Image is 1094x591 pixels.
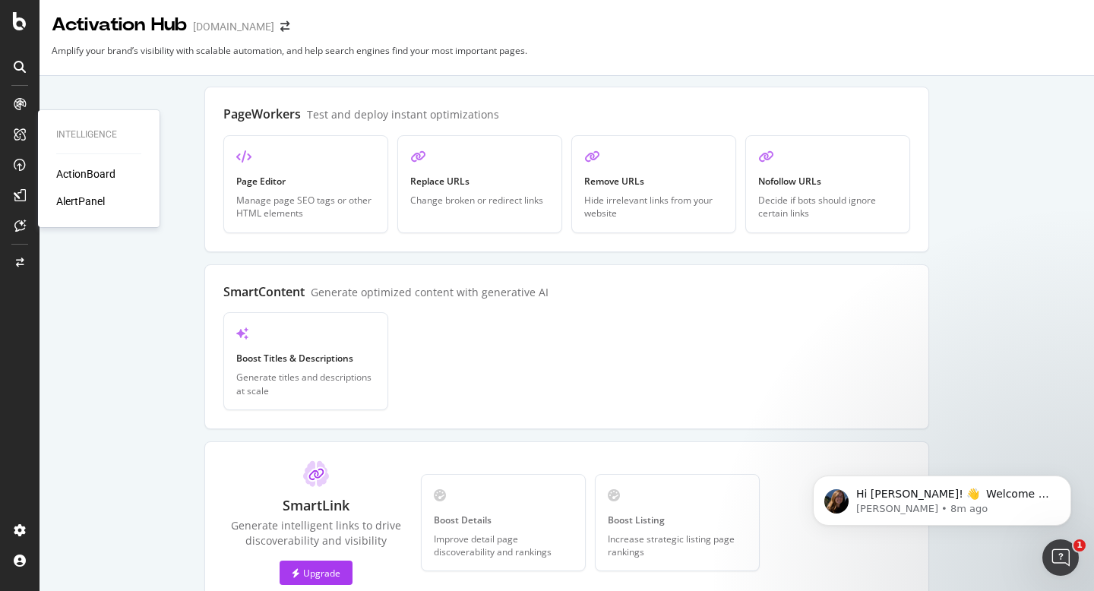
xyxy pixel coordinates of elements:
div: Activation Hub [52,12,187,38]
a: Remove URLsHide irrelevant links from your website [571,135,736,232]
div: SmartContent [223,283,305,300]
a: Page EditorManage page SEO tags or other HTML elements [223,135,388,232]
div: Generate titles and descriptions at scale [236,371,375,397]
div: Decide if bots should ignore certain links [758,194,897,220]
a: Boost Titles & DescriptionsGenerate titles and descriptions at scale [223,312,388,409]
div: Test and deploy instant optimizations [307,107,499,122]
div: Change broken or redirect links [410,194,549,207]
a: Nofollow URLsDecide if bots should ignore certain links [745,135,910,232]
button: Upgrade [280,561,353,585]
div: PageWorkers [223,106,301,122]
span: 1 [1073,539,1086,551]
div: Increase strategic listing page rankings [608,533,747,558]
div: Remove URLs [584,175,723,188]
img: ClT5ayua.svg [303,460,329,487]
div: SmartLink [283,496,349,516]
div: Replace URLs [410,175,549,188]
iframe: Intercom live chat [1042,539,1079,576]
div: Manage page SEO tags or other HTML elements [236,194,375,220]
div: Upgrade [292,567,340,580]
div: Amplify your brand’s visibility with scalable automation, and help search engines find your most ... [52,44,527,69]
div: Boost Listing [608,514,747,526]
div: Intelligence [56,128,141,141]
div: [DOMAIN_NAME] [193,19,274,34]
div: Boost Titles & Descriptions [236,352,375,365]
iframe: Intercom notifications message [790,444,1094,550]
div: arrow-right-arrow-left [280,21,289,32]
a: Replace URLsChange broken or redirect links [397,135,562,232]
div: Generate intelligent links to drive discoverability and visibility [223,518,409,548]
div: Page Editor [236,175,375,188]
div: Hide irrelevant links from your website [584,194,723,220]
a: AlertPanel [56,194,105,209]
div: Nofollow URLs [758,175,897,188]
div: Generate optimized content with generative AI [311,285,549,299]
div: Boost Details [434,514,573,526]
a: ActionBoard [56,166,115,182]
div: Improve detail page discoverability and rankings [434,533,573,558]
